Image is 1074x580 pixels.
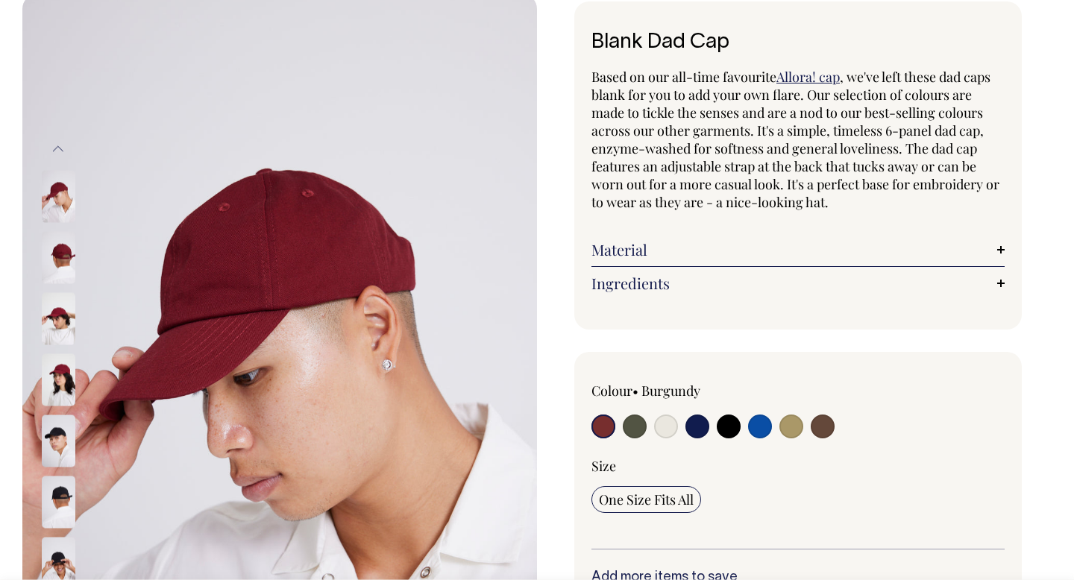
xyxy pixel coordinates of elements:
img: burgundy [42,231,75,283]
img: black [42,476,75,528]
span: • [632,382,638,400]
button: Previous [47,133,69,166]
div: Size [591,457,1005,475]
a: Allora! cap [776,68,840,86]
input: One Size Fits All [591,486,701,513]
a: Ingredients [591,274,1005,292]
span: Based on our all-time favourite [591,68,776,86]
img: black [42,414,75,467]
img: burgundy [42,353,75,406]
img: burgundy [42,170,75,222]
label: Burgundy [641,382,700,400]
span: , we've left these dad caps blank for you to add your own flare. Our selection of colours are mad... [591,68,999,211]
div: Colour [591,382,757,400]
img: burgundy [42,292,75,344]
a: Material [591,241,1005,259]
h1: Blank Dad Cap [591,31,1005,54]
span: One Size Fits All [599,491,694,508]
